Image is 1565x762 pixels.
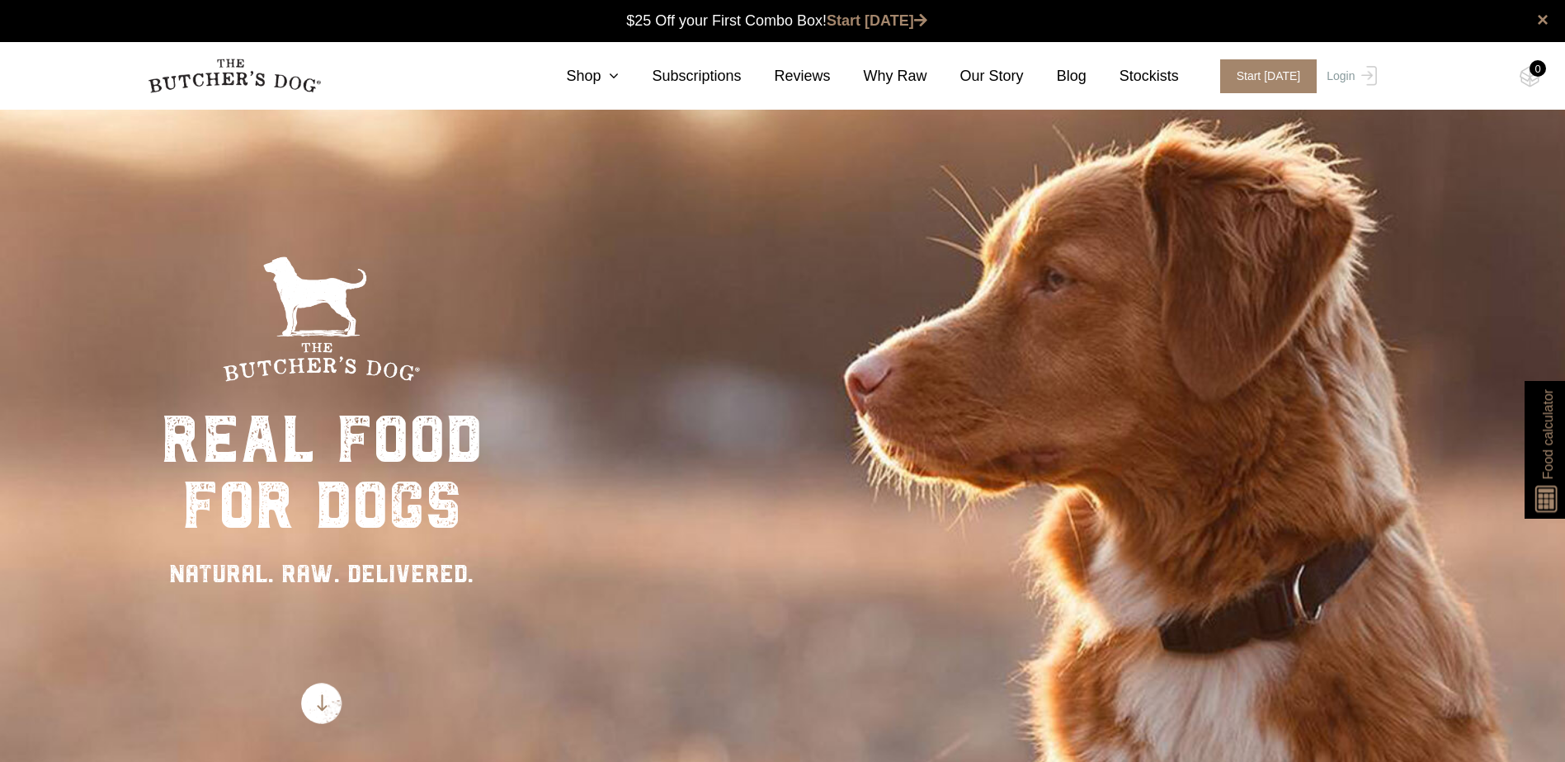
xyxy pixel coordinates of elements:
a: Blog [1024,65,1087,87]
div: real food for dogs [161,407,483,539]
a: Why Raw [831,65,927,87]
img: TBD_Cart-Empty.png [1520,66,1540,87]
a: Start [DATE] [1204,59,1323,93]
a: Our Story [927,65,1024,87]
a: Login [1322,59,1376,93]
span: Food calculator [1538,389,1558,479]
a: Reviews [742,65,831,87]
a: Stockists [1087,65,1179,87]
div: 0 [1530,60,1546,77]
a: Start [DATE] [827,12,927,29]
span: Start [DATE] [1220,59,1318,93]
div: NATURAL. RAW. DELIVERED. [161,555,483,592]
a: Shop [533,65,619,87]
a: Subscriptions [619,65,741,87]
a: close [1537,10,1549,30]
